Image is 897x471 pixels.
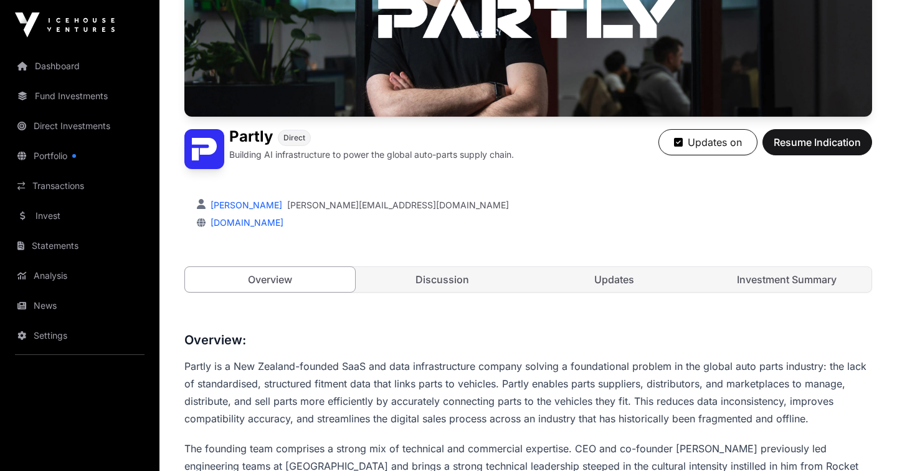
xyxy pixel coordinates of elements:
a: Discussion [358,267,528,292]
a: Resume Indication [762,142,872,154]
a: Portfolio [10,142,149,170]
a: Updates [529,267,700,292]
a: [DOMAIN_NAME] [206,217,283,228]
button: Updates on [658,129,757,155]
a: Transactions [10,172,149,200]
img: Icehouse Ventures Logo [15,12,115,37]
a: Settings [10,322,149,349]
a: Invest [10,202,149,230]
a: Analysis [10,262,149,289]
img: Partly [184,129,224,169]
span: Resume Indication [774,135,861,150]
a: Overview [184,266,356,293]
span: Direct [283,133,305,143]
a: Direct Investments [10,112,149,140]
iframe: Chat Widget [835,411,897,471]
h1: Partly [229,129,273,146]
a: Dashboard [10,52,149,80]
p: Building AI infrastructure to power the global auto-parts supply chain. [229,148,514,161]
button: Resume Indication [762,129,872,155]
a: [PERSON_NAME][EMAIL_ADDRESS][DOMAIN_NAME] [287,199,509,211]
a: [PERSON_NAME] [208,200,282,210]
a: News [10,292,149,319]
a: Fund Investments [10,82,149,110]
p: Partly is a New Zealand-founded SaaS and data infrastructure company solving a foundational probl... [184,357,872,427]
h3: Overview: [184,330,872,350]
a: Investment Summary [702,267,872,292]
nav: Tabs [185,267,871,292]
a: Statements [10,232,149,260]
